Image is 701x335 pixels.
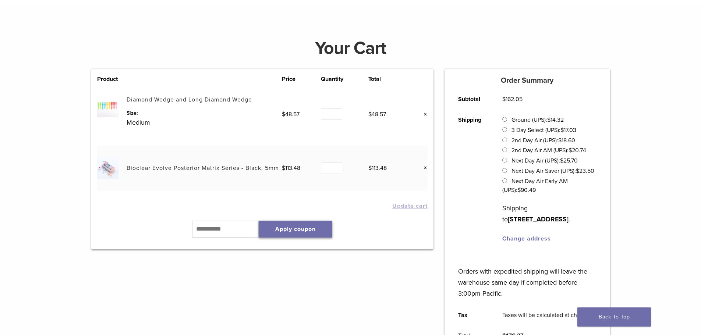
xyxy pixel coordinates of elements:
[282,111,300,118] bdi: 48.57
[511,126,576,134] label: 3 Day Select (UPS):
[560,126,564,134] span: $
[450,110,494,249] th: Shipping
[558,137,575,144] bdi: 18.60
[502,96,523,103] bdi: 162.05
[86,39,616,57] h1: Your Cart
[392,203,428,209] button: Update cart
[517,186,536,194] bdi: 90.49
[502,178,567,194] label: Next Day Air Early AM (UPS):
[127,117,282,128] p: Medium
[560,157,563,164] span: $
[127,164,279,172] a: Bioclear Evolve Posterior Matrix Series - Black, 5mm
[321,75,368,83] th: Quantity
[558,137,562,144] span: $
[560,157,578,164] bdi: 25.70
[282,111,285,118] span: $
[418,163,428,173] a: Remove this item
[547,116,564,124] bdi: 14.32
[502,203,596,225] p: Shipping to .
[517,186,521,194] span: $
[282,164,300,172] bdi: 113.48
[450,89,494,110] th: Subtotal
[511,147,586,154] label: 2nd Day Air AM (UPS):
[368,75,407,83] th: Total
[576,167,579,175] span: $
[97,75,127,83] th: Product
[502,235,551,242] a: Change address
[97,95,119,117] img: Diamond Wedge and Long Diamond Wedge
[511,137,575,144] label: 2nd Day Air (UPS):
[282,75,321,83] th: Price
[569,147,586,154] bdi: 20.74
[494,305,603,325] td: Taxes will be calculated at checkout
[418,110,428,119] a: Remove this item
[547,116,550,124] span: $
[259,221,332,238] button: Apply coupon
[577,307,651,327] a: Back To Top
[511,157,578,164] label: Next Day Air (UPS):
[560,126,576,134] bdi: 17.03
[368,111,386,118] bdi: 48.57
[508,215,569,223] strong: [STREET_ADDRESS]
[368,164,372,172] span: $
[576,167,594,175] bdi: 23.50
[569,147,572,154] span: $
[450,305,494,325] th: Tax
[511,167,594,175] label: Next Day Air Saver (UPS):
[368,164,387,172] bdi: 113.48
[502,96,506,103] span: $
[368,111,372,118] span: $
[445,76,610,85] h5: Order Summary
[97,157,119,179] img: Bioclear Evolve Posterior Matrix Series - Black, 5mm
[127,109,282,117] dt: Size:
[458,255,596,299] p: Orders with expedited shipping will leave the warehouse same day if completed before 3:00pm Pacific.
[282,164,285,172] span: $
[127,96,252,103] a: Diamond Wedge and Long Diamond Wedge
[511,116,564,124] label: Ground (UPS):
